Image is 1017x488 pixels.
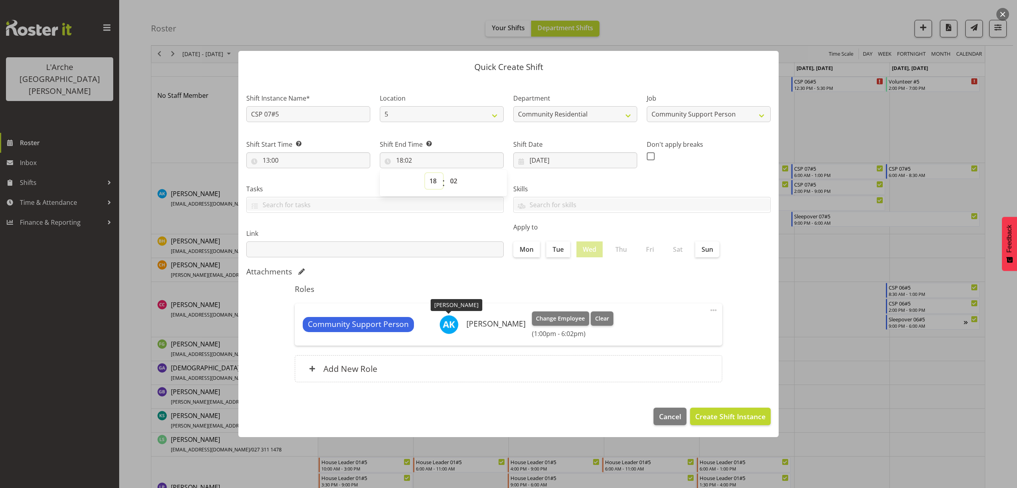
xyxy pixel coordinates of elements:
[695,241,719,257] label: Sun
[246,267,292,276] h5: Attachments
[246,184,504,194] label: Tasks
[690,408,771,425] button: Create Shift Instance
[380,140,504,149] label: Shift End Time
[513,241,540,257] label: Mon
[323,364,377,374] h6: Add New Role
[659,411,681,422] span: Cancel
[576,241,603,257] label: Wed
[532,311,590,326] button: Change Employee
[513,93,637,103] label: Department
[514,198,770,211] input: Search for skills
[536,314,585,323] span: Change Employee
[246,229,504,238] label: Link
[546,241,570,257] label: Tue
[695,411,766,422] span: Create Shift Instance
[591,311,613,326] button: Clear
[1002,217,1017,271] button: Feedback - Show survey
[380,152,504,168] input: Click to select...
[246,152,370,168] input: Click to select...
[654,408,686,425] button: Cancel
[532,330,613,338] h6: (1:00pm - 6:02pm)
[246,106,370,122] input: Shift Instance Name
[595,314,609,323] span: Clear
[1006,225,1013,253] span: Feedback
[640,241,660,257] label: Fri
[439,315,458,334] img: aman-kaur11087.jpg
[246,63,771,71] p: Quick Create Shift
[667,241,689,257] label: Sat
[513,222,771,232] label: Apply to
[295,284,722,294] h5: Roles
[380,93,504,103] label: Location
[647,140,771,149] label: Don't apply breaks
[647,93,771,103] label: Job
[442,173,445,193] span: :
[246,140,370,149] label: Shift Start Time
[513,184,771,194] label: Skills
[513,140,637,149] label: Shift Date
[609,241,633,257] label: Thu
[308,319,409,330] span: Community Support Person
[246,93,370,103] label: Shift Instance Name*
[513,152,637,168] input: Click to select...
[466,319,526,328] h6: [PERSON_NAME]
[247,198,503,211] input: Search for tasks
